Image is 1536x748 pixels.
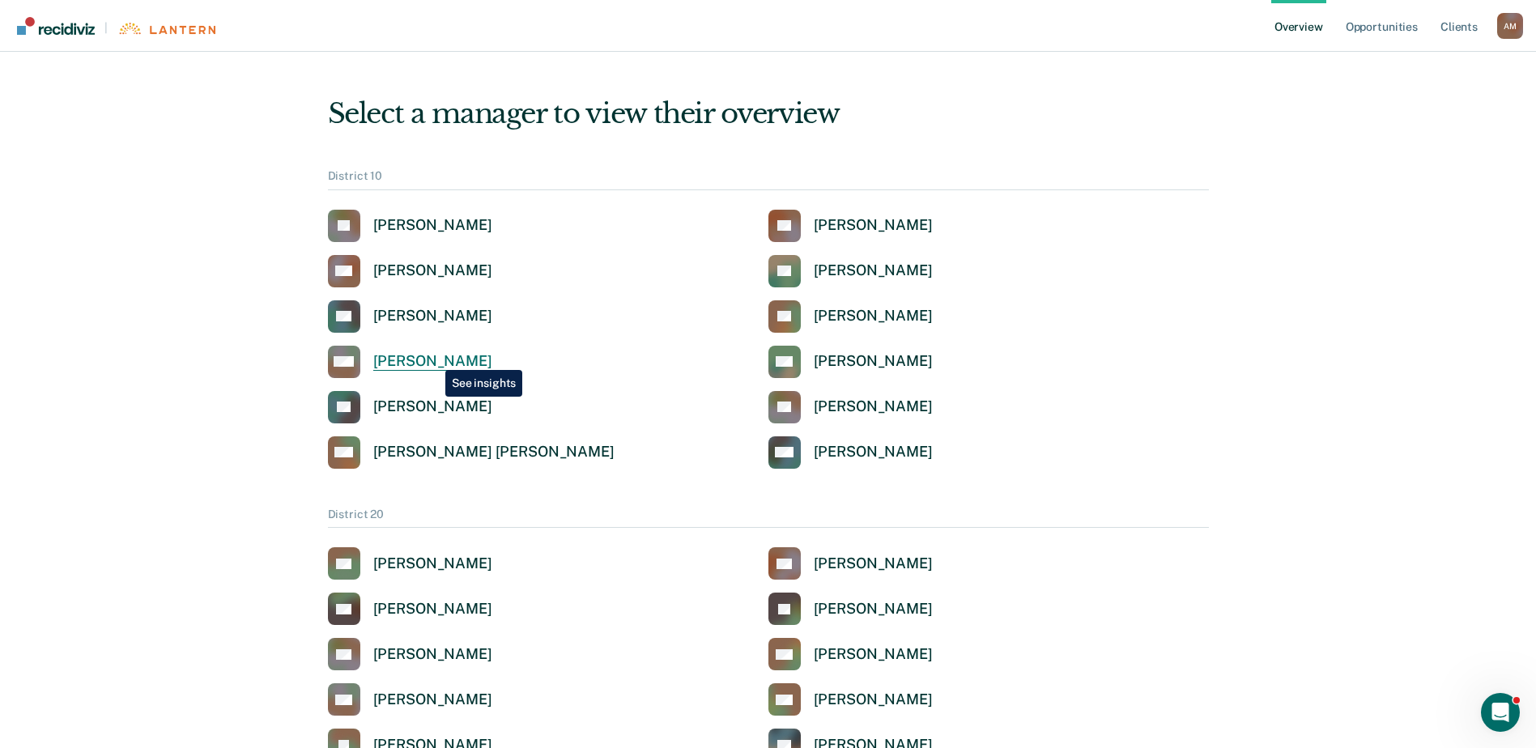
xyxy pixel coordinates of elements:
[814,216,933,235] div: [PERSON_NAME]
[814,600,933,618] div: [PERSON_NAME]
[373,443,615,461] div: [PERSON_NAME] [PERSON_NAME]
[768,391,933,423] a: [PERSON_NAME]
[373,691,492,709] div: [PERSON_NAME]
[768,547,933,580] a: [PERSON_NAME]
[768,436,933,469] a: [PERSON_NAME]
[17,17,95,35] img: Recidiviz
[328,593,492,625] a: [PERSON_NAME]
[328,169,1209,190] div: District 10
[328,300,492,333] a: [PERSON_NAME]
[814,307,933,325] div: [PERSON_NAME]
[768,638,933,670] a: [PERSON_NAME]
[373,555,492,573] div: [PERSON_NAME]
[814,261,933,280] div: [PERSON_NAME]
[814,555,933,573] div: [PERSON_NAME]
[814,352,933,371] div: [PERSON_NAME]
[768,593,933,625] a: [PERSON_NAME]
[328,210,492,242] a: [PERSON_NAME]
[1481,693,1520,732] iframe: Intercom live chat
[373,352,492,371] div: [PERSON_NAME]
[373,216,492,235] div: [PERSON_NAME]
[95,21,117,35] span: |
[814,691,933,709] div: [PERSON_NAME]
[768,300,933,333] a: [PERSON_NAME]
[814,397,933,416] div: [PERSON_NAME]
[328,97,1209,130] div: Select a manager to view their overview
[373,645,492,664] div: [PERSON_NAME]
[117,23,215,35] img: Lantern
[328,255,492,287] a: [PERSON_NAME]
[373,397,492,416] div: [PERSON_NAME]
[814,645,933,664] div: [PERSON_NAME]
[373,600,492,618] div: [PERSON_NAME]
[768,346,933,378] a: [PERSON_NAME]
[328,436,615,469] a: [PERSON_NAME] [PERSON_NAME]
[328,683,492,716] a: [PERSON_NAME]
[328,547,492,580] a: [PERSON_NAME]
[328,638,492,670] a: [PERSON_NAME]
[768,210,933,242] a: [PERSON_NAME]
[328,508,1209,529] div: District 20
[768,683,933,716] a: [PERSON_NAME]
[1497,13,1523,39] div: A M
[768,255,933,287] a: [PERSON_NAME]
[373,261,492,280] div: [PERSON_NAME]
[373,307,492,325] div: [PERSON_NAME]
[1497,13,1523,39] button: Profile dropdown button
[814,443,933,461] div: [PERSON_NAME]
[328,391,492,423] a: [PERSON_NAME]
[328,346,492,378] a: [PERSON_NAME]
